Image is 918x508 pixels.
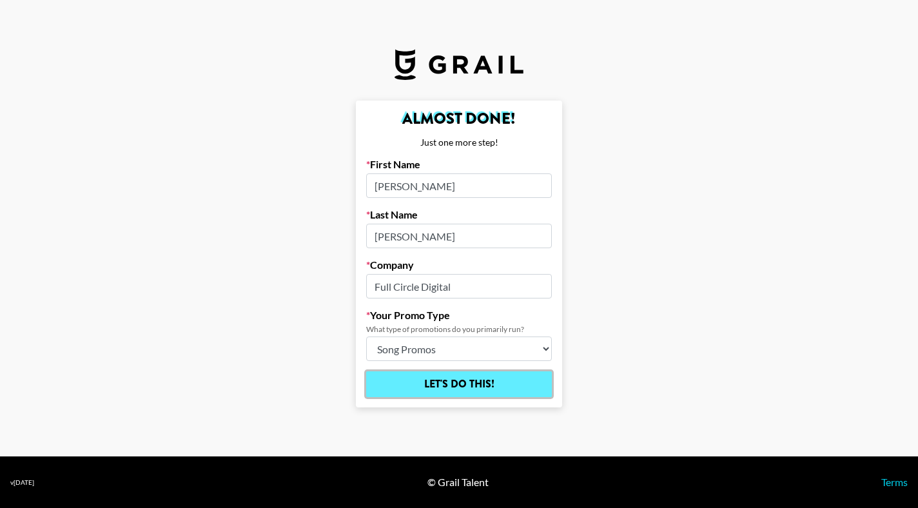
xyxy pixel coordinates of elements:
input: Last Name [366,224,552,248]
label: First Name [366,158,552,171]
label: Last Name [366,208,552,221]
a: Terms [881,476,908,488]
div: v [DATE] [10,478,34,487]
input: Let's Do This! [366,371,552,397]
label: Your Promo Type [366,309,552,322]
label: Company [366,259,552,271]
div: What type of promotions do you primarily run? [366,324,552,334]
input: First Name [366,173,552,198]
h2: Almost Done! [366,111,552,126]
div: Just one more step! [366,137,552,148]
img: Grail Talent Logo [395,49,523,80]
input: Company [366,274,552,298]
div: © Grail Talent [427,476,489,489]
